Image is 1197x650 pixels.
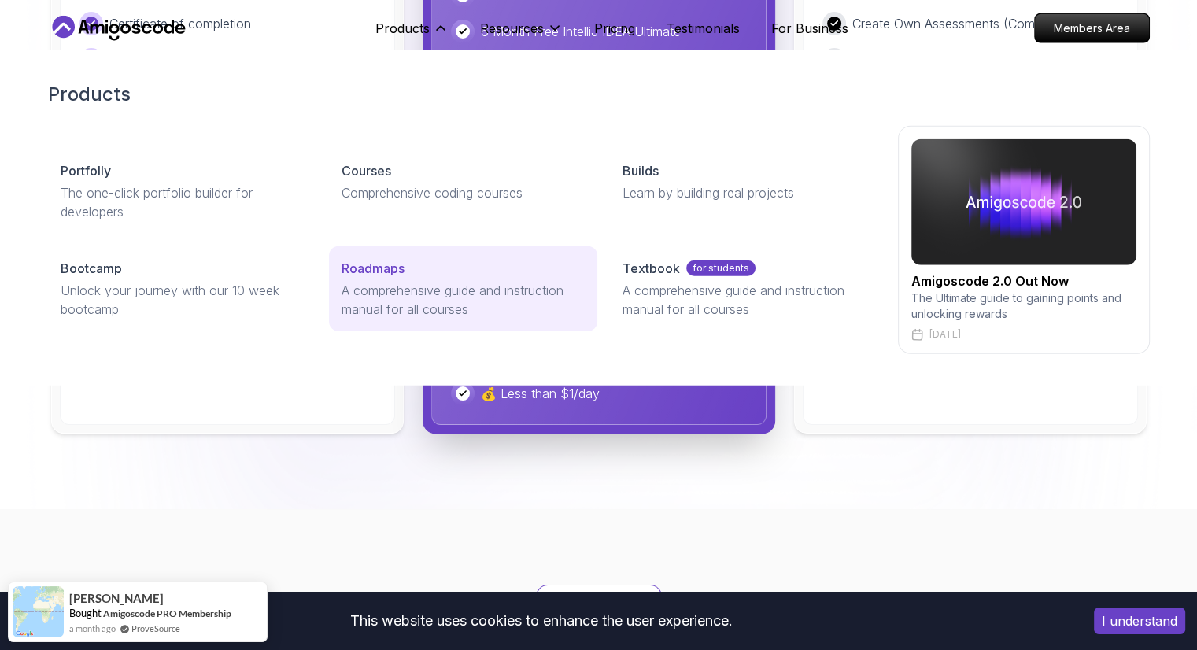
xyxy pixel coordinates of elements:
[329,246,597,331] a: RoadmapsA comprehensive guide and instruction manual for all courses
[61,259,122,278] p: Bootcamp
[929,328,961,341] p: [DATE]
[48,82,1150,107] h2: Products
[480,19,563,50] button: Resources
[48,149,316,234] a: PortfollyThe one-click portfolio builder for developers
[898,126,1150,354] a: amigoscode 2.0Amigoscode 2.0 Out NowThe Ultimate guide to gaining points and unlocking rewards[DATE]
[61,161,111,180] p: Portfolly
[69,607,102,619] span: Bought
[1035,14,1149,42] p: Members Area
[480,19,544,38] p: Resources
[329,149,597,215] a: CoursesComprehensive coding courses
[623,183,866,202] p: Learn by building real projects
[552,589,645,604] p: Students Success
[911,271,1136,290] h2: Amigoscode 2.0 Out Now
[48,246,316,331] a: BootcampUnlock your journey with our 10 week bootcamp
[610,149,878,215] a: BuildsLearn by building real projects
[342,281,585,319] p: A comprehensive guide and instruction manual for all courses
[342,183,585,202] p: Comprehensive coding courses
[594,19,635,38] a: Pricing
[623,281,866,319] p: A comprehensive guide and instruction manual for all courses
[61,183,304,221] p: The one-click portfolio builder for developers
[1094,608,1185,634] button: Accept cookies
[686,260,756,276] p: for students
[13,586,64,637] img: provesource social proof notification image
[103,608,231,619] a: Amigoscode PRO Membership
[911,139,1136,265] img: amigoscode 2.0
[623,259,680,278] p: Textbook
[911,290,1136,322] p: The Ultimate guide to gaining points and unlocking rewards
[375,19,449,50] button: Products
[1034,13,1150,43] a: Members Area
[131,622,180,635] a: ProveSource
[771,19,848,38] a: For Business
[69,592,164,605] span: [PERSON_NAME]
[623,161,659,180] p: Builds
[61,281,304,319] p: Unlock your journey with our 10 week bootcamp
[481,384,600,403] p: 💰 Less than $1/day
[342,259,405,278] p: Roadmaps
[12,604,1070,638] div: This website uses cookies to enhance the user experience.
[610,246,878,331] a: Textbookfor studentsA comprehensive guide and instruction manual for all courses
[69,622,116,635] span: a month ago
[342,161,391,180] p: Courses
[375,19,430,38] p: Products
[667,19,740,38] a: Testimonials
